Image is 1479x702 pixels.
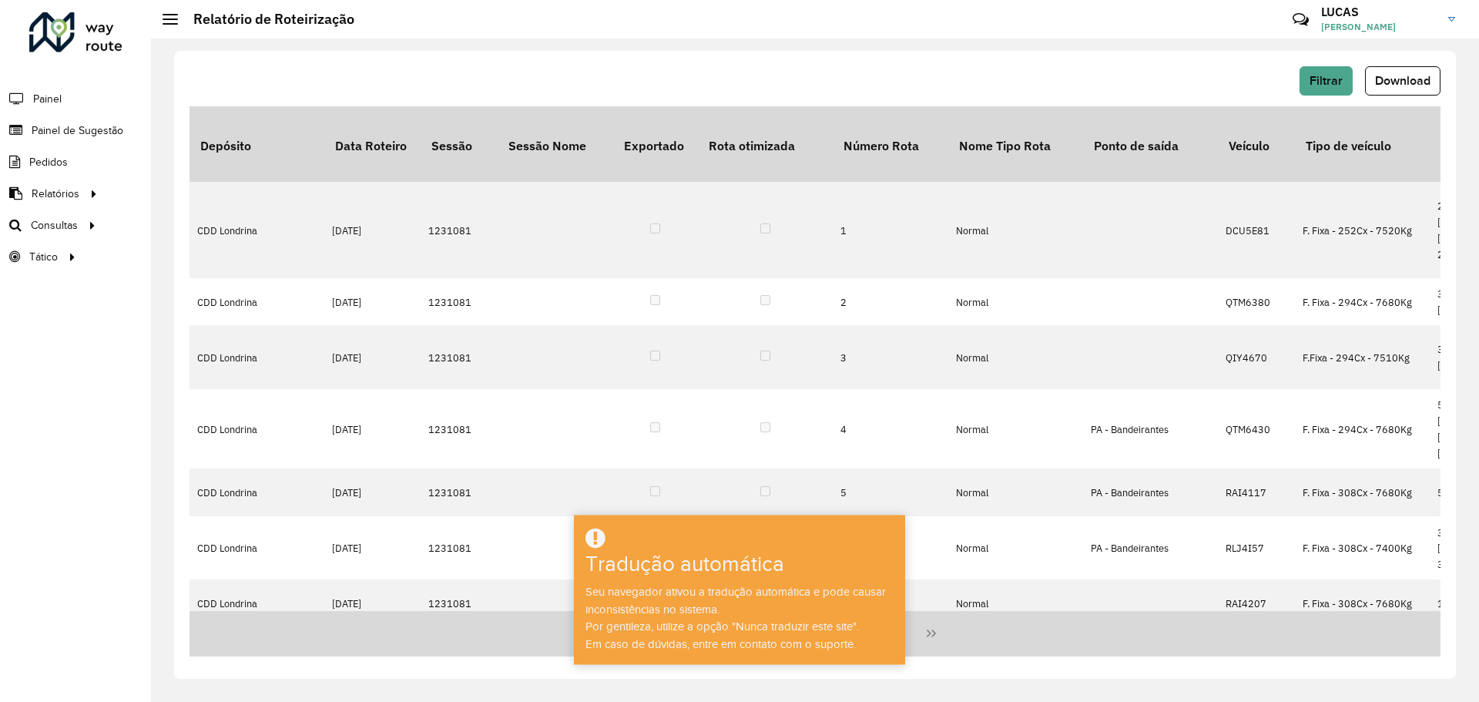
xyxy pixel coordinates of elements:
font: QTM6430 [1226,423,1270,436]
font: Normal [956,296,988,309]
font: 4 [840,423,847,436]
font: Pedidos [29,156,68,168]
font: Em caso de dúvidas, entre em contato com o suporte. [585,638,856,650]
font: CDD Londrina [197,296,257,309]
font: F. Fixa - 308Cx - 7400Kg [1303,542,1412,555]
button: Filtrar [1300,66,1353,96]
font: Painel de Sugestão [32,125,123,136]
font: Relatórios [32,188,79,200]
font: [DATE] [332,351,361,364]
font: CDD Londrina [197,351,257,364]
font: RAI4207 [1226,598,1266,611]
font: F. Fixa - 294Cx - 7680Kg [1303,423,1412,436]
font: 5 [840,486,847,499]
font: RAI4117 [1226,486,1266,499]
font: 1231081 [428,351,471,364]
font: [DATE] [332,423,361,436]
font: Download [1375,74,1430,87]
font: F. Fixa - 252Cx - 7520Kg [1303,224,1412,237]
font: Normal [956,351,988,364]
font: F. Fixa - 294Cx - 7680Kg [1303,296,1412,309]
font: 1231081 [428,598,471,611]
font: Exportado [624,138,684,153]
font: 2 [840,296,847,309]
font: QTM6380 [1226,296,1270,309]
font: Ponto de saída [1094,138,1179,153]
a: Contato Rápido [1284,3,1317,36]
font: PA - Bandeirantes [1091,486,1169,499]
font: 1231081 [428,486,471,499]
font: [DATE] [332,296,361,309]
font: Veículo [1229,138,1269,153]
font: [DATE] [332,598,361,611]
font: Normal [956,542,988,555]
font: Data Roteiro [335,138,407,153]
button: Download [1365,66,1440,96]
font: Tipo de veículo [1306,138,1391,153]
button: Última página [917,619,946,648]
font: F. Fixa - 308Cx - 7680Kg [1303,598,1412,611]
font: 1231081 [428,542,471,555]
font: Depósito [200,138,251,153]
font: Normal [956,486,988,499]
font: Sessão Nome [508,138,586,153]
font: CDD Londrina [197,542,257,555]
font: Normal [956,598,988,611]
font: F. Fixa - 308Cx - 7680Kg [1303,486,1412,499]
font: Normal [956,423,988,436]
font: Rota otimizada [709,138,795,153]
font: Sessão [431,138,472,153]
font: [DATE] [332,224,361,237]
font: RLJ4I57 [1226,542,1264,555]
font: Relatório de Roteirização [193,10,354,28]
font: 1231081 [428,423,471,436]
font: 1 [840,224,847,237]
font: Filtrar [1310,74,1343,87]
font: 1231081 [428,296,471,309]
font: LUCAS [1321,4,1359,19]
font: Seu navegador ativou a tradução automática e pode causar inconsistências no sistema. [585,586,886,616]
font: 1231081 [428,224,471,237]
font: F.Fixa - 294Cx - 7510Kg [1303,351,1410,364]
font: Normal [956,224,988,237]
font: PA - Bandeirantes [1091,423,1169,436]
font: Tático [29,251,58,263]
font: DCU5E81 [1226,224,1269,237]
font: [DATE] [332,486,361,499]
font: Consultas [31,220,78,231]
font: Painel [33,93,62,105]
font: CDD Londrina [197,486,257,499]
font: [DATE] [332,542,361,555]
font: CDD Londrina [197,423,257,436]
font: CDD Londrina [197,224,257,237]
font: Número Rota [843,138,919,153]
font: 3 [840,351,847,364]
font: [PERSON_NAME] [1321,21,1396,32]
font: QIY4670 [1226,351,1267,364]
font: Tradução automática [585,553,784,576]
font: PA - Bandeirantes [1091,542,1169,555]
font: Por gentileza, utilize a opção "Nunca traduzir este site". [585,620,859,633]
font: CDD Londrina [197,598,257,611]
font: Nome Tipo Rota [959,138,1051,153]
